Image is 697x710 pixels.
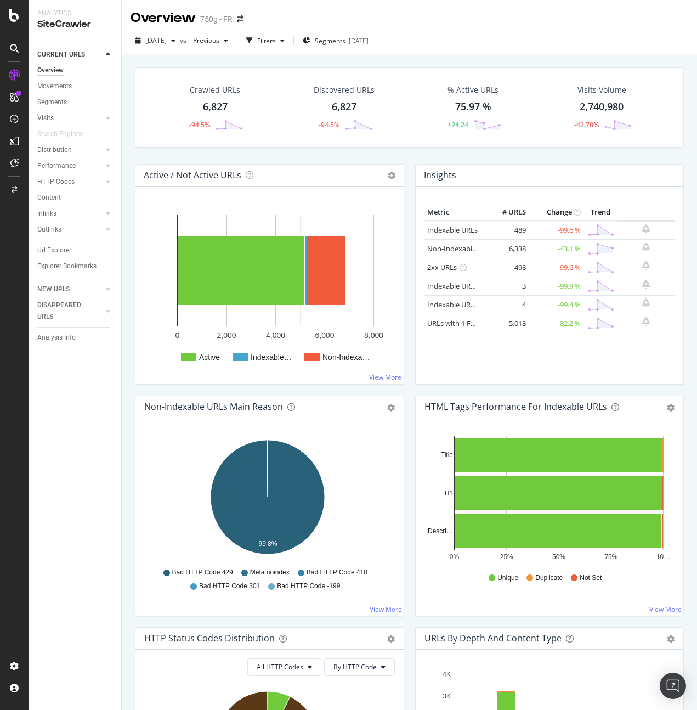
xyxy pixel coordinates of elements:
div: Content [37,192,61,204]
h4: Insights [424,168,456,183]
div: bell-plus [642,280,650,289]
div: Visits Volume [577,84,626,95]
button: All HTTP Codes [247,658,321,676]
td: -99.9 % [529,277,583,295]
div: Segments [37,97,67,108]
td: 4 [485,295,529,314]
div: bell-plus [642,317,650,326]
td: -43.1 % [529,239,583,258]
div: gear [387,635,395,643]
div: Explorer Bookmarks [37,261,97,272]
div: gear [667,635,675,643]
div: Search Engines [37,128,83,140]
span: Bad HTTP Code 301 [199,582,260,591]
div: gear [387,404,395,412]
a: URLs with 1 Follow Inlink [427,318,508,328]
div: DISAPPEARED URLS [37,300,93,323]
span: Meta noindex [250,568,290,577]
button: [DATE] [131,32,180,49]
div: % Active URLs [447,84,498,95]
div: -42.78% [574,120,599,129]
text: 4,000 [266,331,285,340]
div: bell-plus [642,298,650,307]
text: 10… [656,553,670,561]
text: Active [199,353,220,362]
a: Performance [37,160,103,172]
a: Outlinks [37,224,103,235]
text: 8,000 [364,331,383,340]
text: 3K [443,692,451,700]
div: gear [667,404,675,412]
text: Descri… [427,527,452,535]
text: 25% [500,553,513,561]
div: A chart. [144,204,390,375]
text: 0% [449,553,459,561]
th: Change [529,204,583,221]
div: 750g - FR [200,14,233,25]
text: 50% [552,553,565,561]
span: Unique [497,573,518,583]
div: arrow-right-arrow-left [237,15,243,23]
div: Inlinks [37,208,56,219]
a: CURRENT URLS [37,49,103,60]
div: bell-plus [642,261,650,270]
div: CURRENT URLS [37,49,85,60]
span: By HTTP Code [333,662,377,672]
td: -99.6 % [529,258,583,277]
th: Metric [424,204,485,221]
text: 2,000 [217,331,236,340]
a: Explorer Bookmarks [37,261,114,272]
i: Options [388,172,395,179]
text: Non-Indexa… [322,353,370,362]
div: URLs by Depth and Content Type [424,633,562,644]
a: Indexable URLs [427,225,478,235]
span: All HTTP Codes [257,662,303,672]
div: bell-plus [642,243,650,251]
div: -94.5% [189,120,210,129]
a: Url Explorer [37,245,114,256]
div: Non-Indexable URLs Main Reason [144,401,283,412]
a: Analysis Info [37,332,114,343]
a: 2xx URLs [427,262,457,272]
text: Title [440,451,453,459]
td: -82.2 % [529,314,583,333]
a: Movements [37,81,114,92]
a: Distribution [37,144,103,156]
span: Bad HTTP Code 410 [307,568,367,577]
div: A chart. [144,436,390,563]
div: Analysis Info [37,332,76,343]
a: View More [369,373,401,382]
div: 6,827 [203,100,228,114]
span: 2025 Sep. 4th [145,36,167,45]
div: Visits [37,112,54,124]
a: Search Engines [37,128,94,140]
button: By HTTP Code [324,658,395,676]
text: 0 [175,331,180,340]
div: Filters [257,36,276,46]
div: Discovered URLs [314,84,375,95]
td: -99.4 % [529,295,583,314]
text: Indexable… [251,353,292,362]
a: Visits [37,112,103,124]
span: Segments [315,36,345,46]
div: +24.24 [447,120,468,129]
text: H1 [444,489,453,497]
div: Overview [37,65,64,76]
td: 5,018 [485,314,529,333]
div: NEW URLS [37,284,70,295]
button: Filters [242,32,289,49]
text: 75% [604,553,617,561]
a: Content [37,192,114,204]
svg: A chart. [424,436,671,563]
span: vs [180,36,189,45]
button: Previous [189,32,233,49]
div: Url Explorer [37,245,71,256]
text: 99.8% [259,540,277,548]
td: 489 [485,221,529,240]
span: Bad HTTP Code -199 [277,582,340,591]
a: Inlinks [37,208,103,219]
th: # URLS [485,204,529,221]
a: NEW URLS [37,284,103,295]
a: HTTP Codes [37,176,103,188]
